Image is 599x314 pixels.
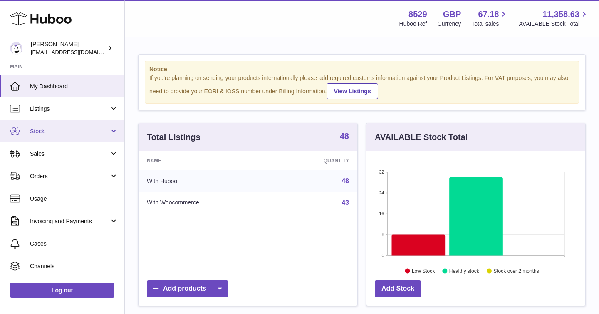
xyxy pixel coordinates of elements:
a: 67.18 Total sales [471,9,508,28]
strong: 8529 [408,9,427,20]
strong: 48 [340,132,349,140]
text: 8 [381,232,384,237]
span: [EMAIL_ADDRESS][DOMAIN_NAME] [31,49,122,55]
span: 11,358.63 [542,9,579,20]
a: 11,358.63 AVAILABLE Stock Total [519,9,589,28]
span: Listings [30,105,109,113]
a: Add products [147,280,228,297]
a: Add Stock [375,280,421,297]
text: Stock over 2 months [493,268,539,274]
text: 32 [379,169,384,174]
span: Channels [30,262,118,270]
a: 43 [342,199,349,206]
h3: Total Listings [147,132,200,143]
span: Sales [30,150,109,158]
div: Huboo Ref [399,20,427,28]
a: 48 [340,132,349,142]
span: 67.18 [478,9,499,20]
text: 24 [379,190,384,195]
text: 0 [381,253,384,258]
div: If you're planning on sending your products internationally please add required customs informati... [149,74,574,99]
th: Name [139,151,274,170]
span: Cases [30,240,118,248]
div: Currency [438,20,461,28]
img: admin@redgrass.ch [10,42,22,55]
strong: Notice [149,65,574,73]
td: With Woocommerce [139,192,274,214]
text: Low Stock [412,268,435,274]
a: Log out [10,283,114,298]
span: Usage [30,195,118,203]
text: 16 [379,211,384,216]
span: My Dashboard [30,82,118,90]
span: Stock [30,127,109,135]
div: [PERSON_NAME] [31,40,106,56]
text: Healthy stock [449,268,480,274]
span: Orders [30,172,109,180]
td: With Huboo [139,170,274,192]
span: Invoicing and Payments [30,217,109,225]
h3: AVAILABLE Stock Total [375,132,468,143]
span: AVAILABLE Stock Total [519,20,589,28]
a: View Listings [327,83,378,99]
th: Quantity [274,151,357,170]
span: Total sales [471,20,508,28]
a: 48 [342,177,349,184]
strong: GBP [443,9,461,20]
